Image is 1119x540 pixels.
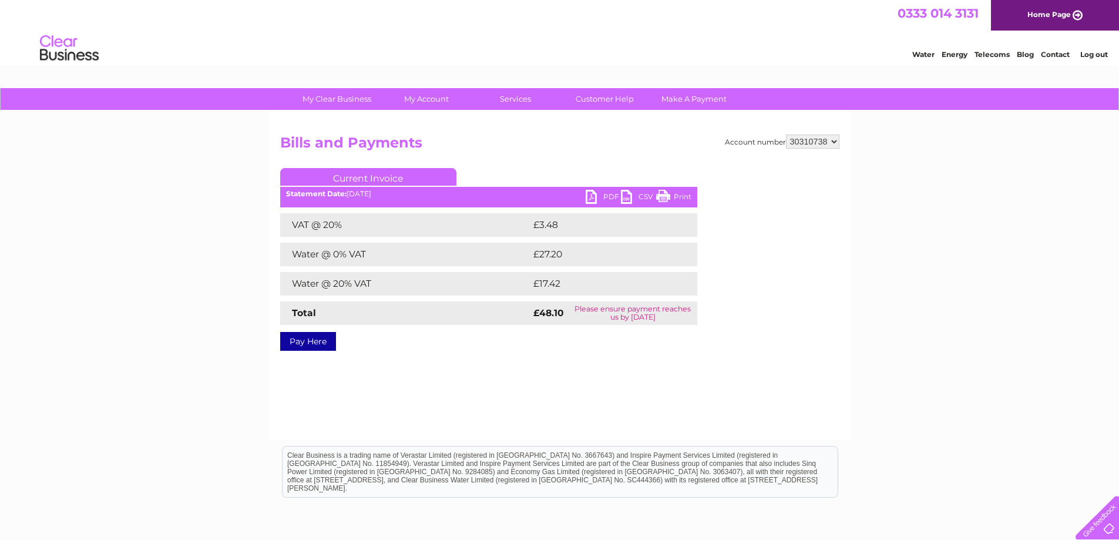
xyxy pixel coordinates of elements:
[530,243,673,266] td: £27.20
[280,135,839,157] h2: Bills and Payments
[467,88,564,110] a: Services
[280,332,336,351] a: Pay Here
[621,190,656,207] a: CSV
[586,190,621,207] a: PDF
[280,168,456,186] a: Current Invoice
[556,88,653,110] a: Customer Help
[942,50,967,59] a: Energy
[569,301,697,325] td: Please ensure payment reaches us by [DATE]
[286,189,347,198] b: Statement Date:
[280,272,530,296] td: Water @ 20% VAT
[656,190,691,207] a: Print
[39,31,99,66] img: logo.png
[378,88,475,110] a: My Account
[1017,50,1034,59] a: Blog
[280,190,697,198] div: [DATE]
[725,135,839,149] div: Account number
[283,6,838,57] div: Clear Business is a trading name of Verastar Limited (registered in [GEOGRAPHIC_DATA] No. 3667643...
[646,88,742,110] a: Make A Payment
[288,88,385,110] a: My Clear Business
[530,272,672,296] td: £17.42
[533,307,564,318] strong: £48.10
[280,213,530,237] td: VAT @ 20%
[530,213,670,237] td: £3.48
[1041,50,1070,59] a: Contact
[1080,50,1108,59] a: Log out
[292,307,316,318] strong: Total
[898,6,979,21] a: 0333 014 3131
[280,243,530,266] td: Water @ 0% VAT
[974,50,1010,59] a: Telecoms
[912,50,935,59] a: Water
